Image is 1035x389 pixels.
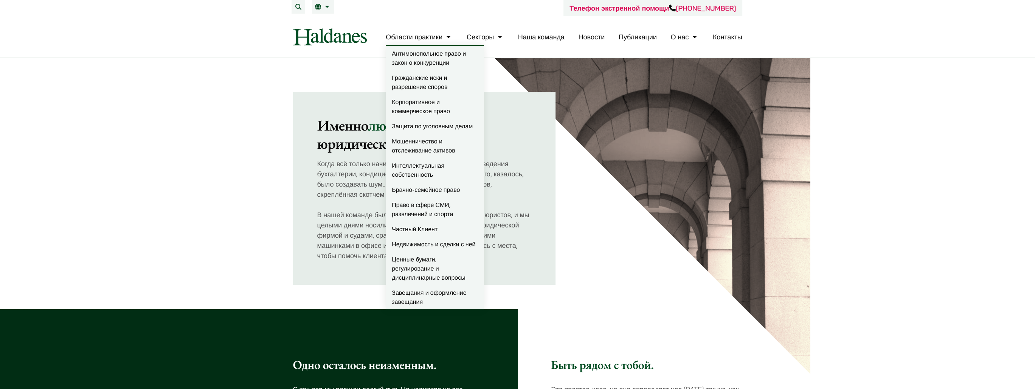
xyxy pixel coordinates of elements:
ya-tr-span: Именно [317,115,368,135]
ya-tr-span: Гражданские иски и разрешение споров [392,74,447,90]
ya-tr-span: Одно осталось неизменным. [293,357,437,373]
ya-tr-span: Антимонопольное право и закон о конкуренции [392,50,466,66]
ya-tr-span: Мошенничество и отслеживание активов [392,137,455,154]
ya-tr-span: О нас [670,33,689,41]
ya-tr-span: Ценные бумаги, регулирование и дисциплинарные вопросы [392,255,466,281]
ya-tr-span: Когда всё только начиналось, у нас были счёты для ведения бухгалтерии, кондиционер, главной функц... [317,159,524,199]
ya-tr-span: Наша команда [518,33,565,41]
ya-tr-span: Брачно-семейное право [392,186,460,193]
ya-tr-span: Публикации [619,33,657,41]
ya-tr-span: Право в сфере СМИ, развлечений и спорта [392,201,453,218]
ya-tr-span: Телефон экстренной помощи [569,4,669,12]
ya-tr-span: Интеллектуальная собственность [392,162,444,178]
ya-tr-span: люди [368,115,401,135]
a: Телефон экстренной помощи[PHONE_NUMBER] [569,4,736,12]
ya-tr-span: Контакты [713,33,742,41]
a: О нас [670,33,699,41]
ya-tr-span: Секторы [467,33,494,41]
a: Области практики [386,33,453,41]
img: Логотип компании Haldanes [293,28,367,45]
ya-tr-span: Частный Клиент [392,225,438,233]
a: EN [315,4,331,10]
a: Секторы [467,33,504,41]
ya-tr-span: Новости [578,33,605,41]
ya-tr-span: Недвижимость и сделки с ней [392,240,475,248]
ya-tr-span: Быть рядом с тобой. [551,357,654,373]
ya-tr-span: Завещания и оформление завещания [392,289,466,305]
ya-tr-span: Корпоративное и коммерческое право [392,98,450,115]
ya-tr-span: создают юридическую фирму [317,115,450,153]
ya-tr-span: Защита по уголовным делам [392,122,473,130]
ya-tr-span: [PHONE_NUMBER] [676,4,736,12]
ya-tr-span: Области практики [386,33,442,41]
ya-tr-span: В нашей команде было меньше 12 человек, включая юристов, и мы целыми днями носились между нашей к... [317,210,529,260]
